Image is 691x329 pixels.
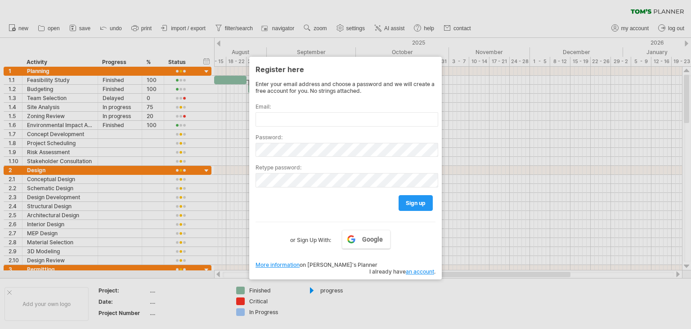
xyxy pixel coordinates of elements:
a: Google [342,230,390,249]
label: Password: [256,134,435,141]
span: I already have . [369,268,435,275]
span: Google [362,236,383,243]
div: Register here [256,61,435,77]
div: Enter your email address and choose a password and we will create a free account for you. No stri... [256,81,435,94]
a: More information [256,261,300,268]
label: or Sign Up With: [290,230,331,245]
a: an account [406,268,434,275]
span: sign up [406,200,426,206]
label: Retype password: [256,164,435,171]
a: sign up [399,195,433,211]
span: on [PERSON_NAME]'s Planner [256,261,377,268]
label: Email: [256,103,435,110]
